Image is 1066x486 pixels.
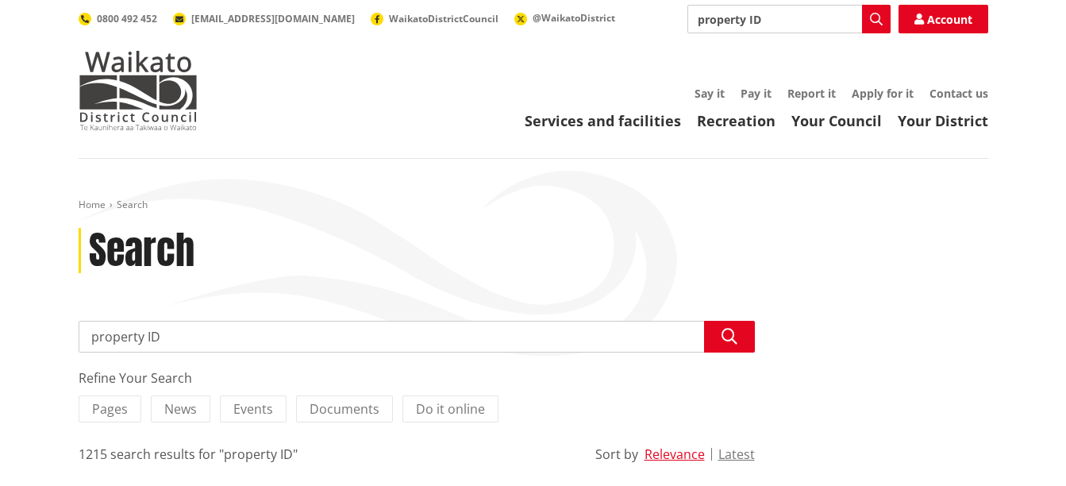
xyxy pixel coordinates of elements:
[371,12,498,25] a: WaikatoDistrictCouncil
[787,86,836,101] a: Report it
[697,111,775,130] a: Recreation
[79,12,157,25] a: 0800 492 452
[898,111,988,130] a: Your District
[525,111,681,130] a: Services and facilities
[79,321,755,353] input: Search input
[645,447,705,461] button: Relevance
[97,12,157,25] span: 0800 492 452
[741,86,772,101] a: Pay it
[173,12,355,25] a: [EMAIL_ADDRESS][DOMAIN_NAME]
[389,12,498,25] span: WaikatoDistrictCouncil
[164,400,197,418] span: News
[79,445,298,464] div: 1215 search results for "property ID"
[416,400,485,418] span: Do it online
[89,228,194,274] h1: Search
[79,368,755,388] div: Refine Your Search
[718,447,755,461] button: Latest
[117,198,148,211] span: Search
[595,445,638,464] div: Sort by
[533,11,615,25] span: @WaikatoDistrict
[695,86,725,101] a: Say it
[852,86,914,101] a: Apply for it
[79,199,988,212] nav: breadcrumb
[310,400,379,418] span: Documents
[687,5,891,33] input: Search input
[233,400,273,418] span: Events
[79,198,106,211] a: Home
[899,5,988,33] a: Account
[92,400,128,418] span: Pages
[514,11,615,25] a: @WaikatoDistrict
[191,12,355,25] span: [EMAIL_ADDRESS][DOMAIN_NAME]
[791,111,882,130] a: Your Council
[79,51,198,130] img: Waikato District Council - Te Kaunihera aa Takiwaa o Waikato
[929,86,988,101] a: Contact us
